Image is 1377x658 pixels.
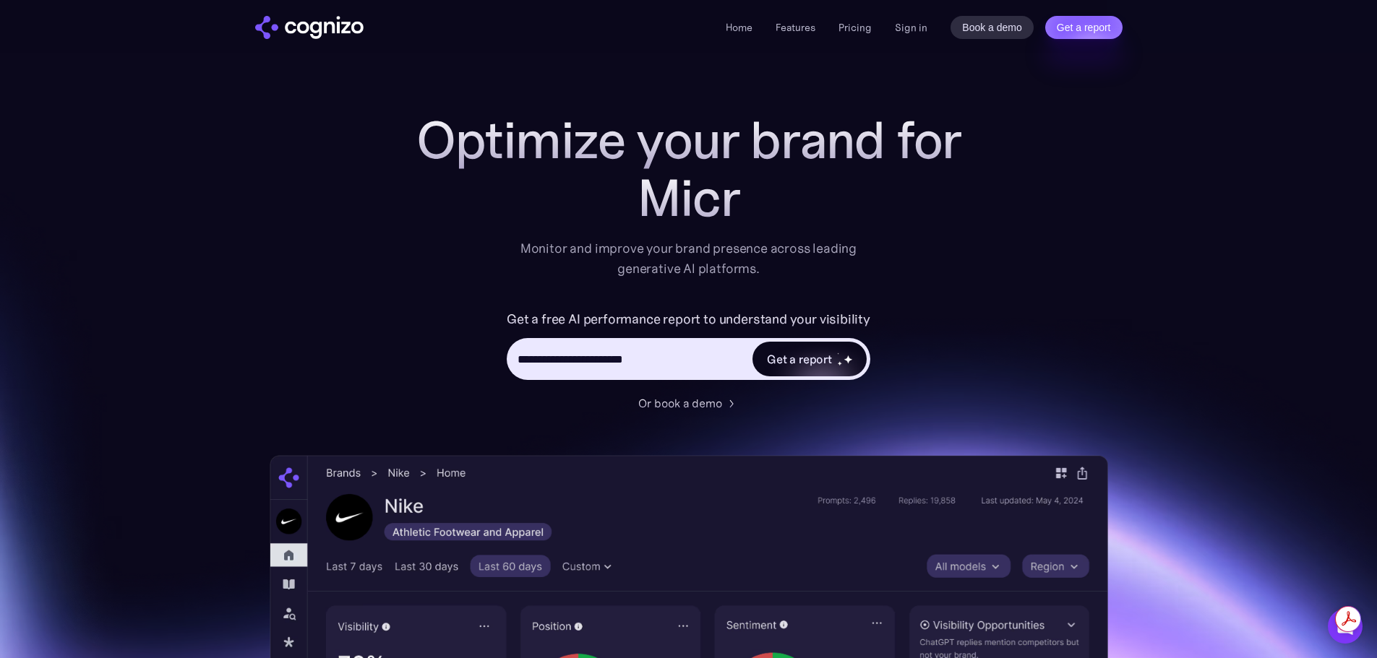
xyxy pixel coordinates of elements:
[726,21,752,34] a: Home
[844,355,853,364] img: star
[638,394,739,412] a: Or book a demo
[400,111,978,169] h1: Optimize your brand for
[255,16,364,39] img: cognizo logo
[507,308,870,331] label: Get a free AI performance report to understand your visibility
[511,238,867,279] div: Monitor and improve your brand presence across leading generative AI platforms.
[837,352,839,355] img: star
[507,308,870,387] form: Hero URL Input Form
[776,21,815,34] a: Features
[951,16,1034,39] a: Book a demo
[400,169,978,227] div: Micr
[837,361,842,366] img: star
[767,350,832,368] div: Get a report
[838,21,872,34] a: Pricing
[1045,16,1123,39] a: Get a report
[255,16,364,39] a: home
[751,340,868,378] a: Get a reportstarstarstar
[638,394,722,412] div: Or book a demo
[1328,609,1363,644] div: Open Intercom Messenger
[895,19,927,36] a: Sign in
